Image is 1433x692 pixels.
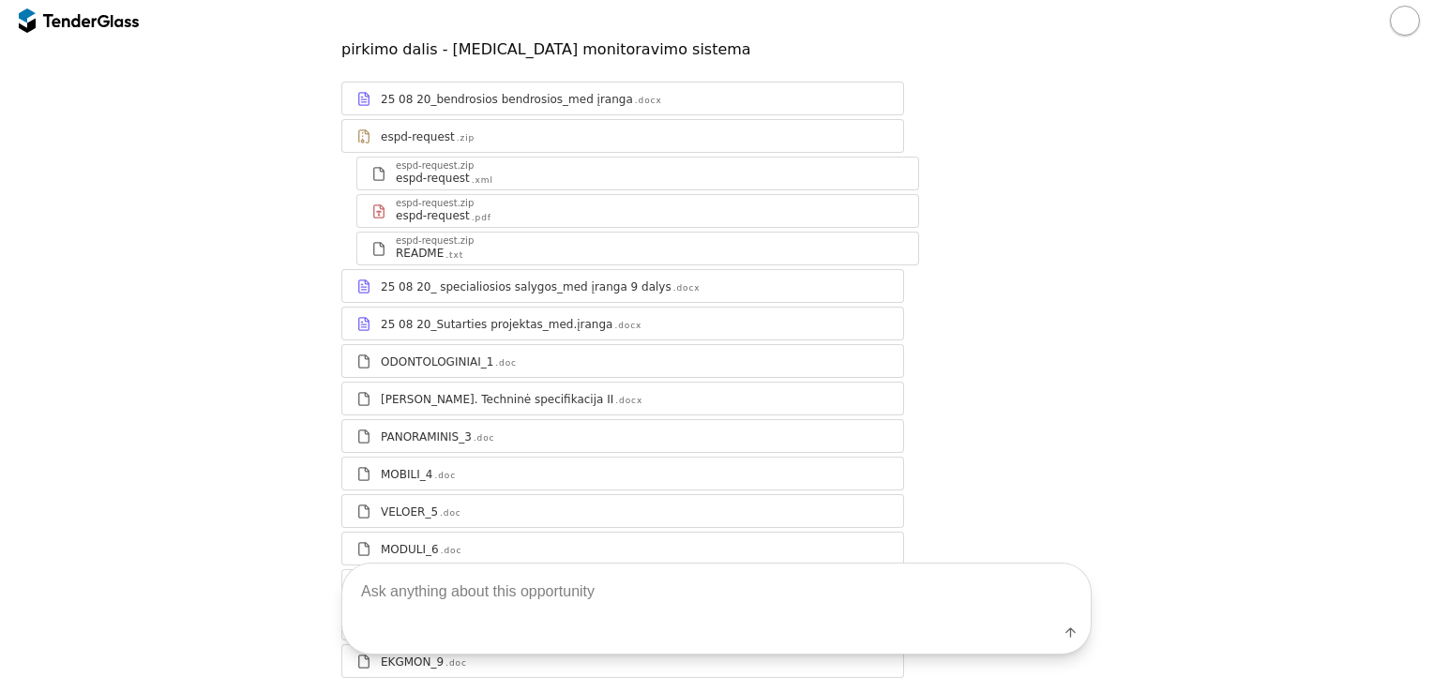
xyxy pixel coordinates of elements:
div: 25 08 20_bendrosios bendrosios_med įranga [381,92,633,107]
div: .docx [615,395,642,407]
div: .xml [472,174,493,187]
div: espd-request.zip [396,161,474,171]
div: .DOC [434,470,456,482]
a: MOBILI_4.DOC [341,457,904,490]
div: .docx [673,282,701,294]
div: 25 08 20_Sutarties projektas_med.įranga [381,317,612,332]
a: ODONTOLOGINIAI_1.DOC [341,344,904,378]
a: espd-request.zip [341,119,904,153]
div: .pdf [472,212,491,224]
div: .DOC [495,357,517,369]
div: espd-request [381,129,455,144]
div: .docx [635,95,662,107]
div: .DOC [474,432,495,444]
div: MOBILI_4 [381,467,432,482]
div: VELOER_5 [381,504,438,519]
div: 25 08 20_ specialiosios salygos_med įranga 9 dalys [381,279,671,294]
div: ODONTOLOGINIAI_1 [381,354,493,369]
a: 25 08 20_Sutarties projektas_med.įranga.docx [341,307,904,340]
a: 25 08 20_ specialiosios salygos_med įranga 9 dalys.docx [341,269,904,303]
div: [PERSON_NAME]. Techninė specifikacija II [381,392,613,407]
div: .zip [457,132,475,144]
a: VELOER_5.DOC [341,494,904,528]
a: espd-request.zipespd-request.xml [356,157,919,190]
div: .docx [614,320,641,332]
a: espd-request.zipREADME.txt [356,232,919,265]
div: espd-request [396,171,470,186]
a: [PERSON_NAME]. Techninė specifikacija II.docx [341,382,904,415]
div: espd-request.zip [396,199,474,208]
a: PANORAMINIS_3.DOC [341,419,904,453]
div: .txt [445,249,463,262]
a: espd-request.zipespd-request.pdf [356,194,919,228]
div: espd-request [396,208,470,223]
a: 25 08 20_bendrosios bendrosios_med įranga.docx [341,82,904,115]
div: PANORAMINIS_3 [381,429,472,444]
div: README [396,246,444,261]
div: espd-request.zip [396,236,474,246]
div: .DOC [440,507,461,519]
